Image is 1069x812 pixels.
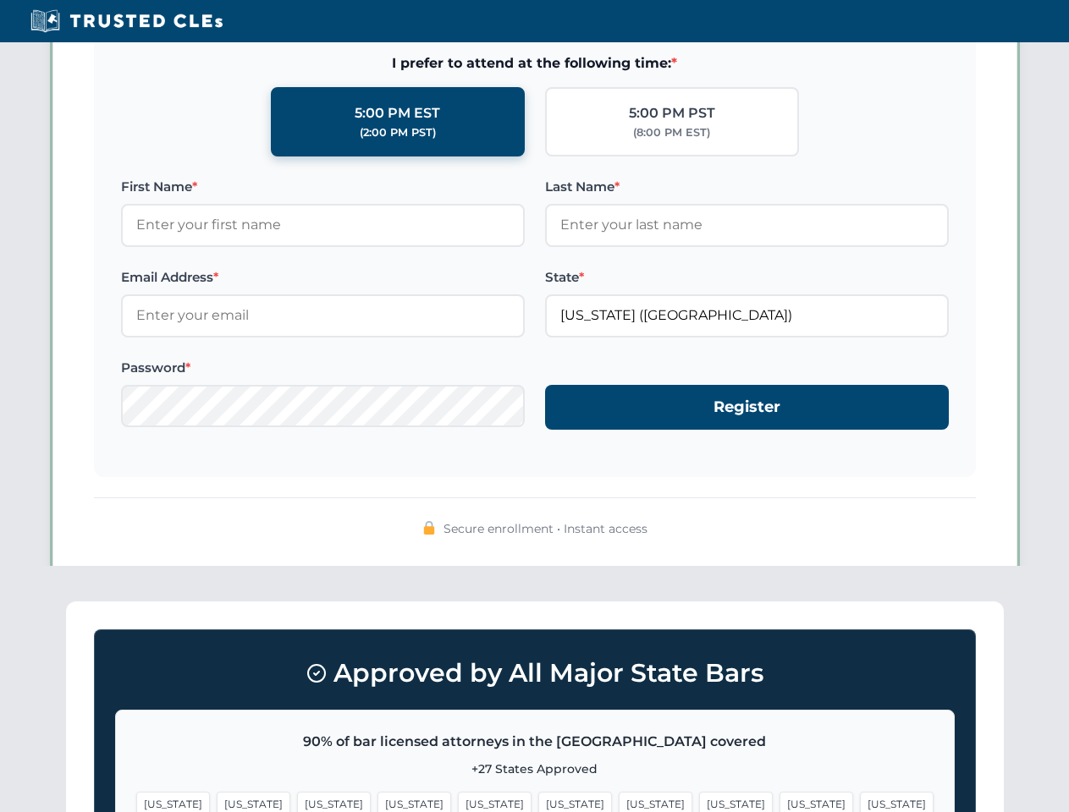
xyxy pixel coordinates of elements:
[355,102,440,124] div: 5:00 PM EST
[136,760,934,778] p: +27 States Approved
[629,102,715,124] div: 5:00 PM PST
[545,204,949,246] input: Enter your last name
[422,521,436,535] img: 🔒
[360,124,436,141] div: (2:00 PM PST)
[121,204,525,246] input: Enter your first name
[136,731,934,753] p: 90% of bar licensed attorneys in the [GEOGRAPHIC_DATA] covered
[545,294,949,337] input: Florida (FL)
[545,267,949,288] label: State
[121,358,525,378] label: Password
[121,177,525,197] label: First Name
[545,177,949,197] label: Last Name
[545,385,949,430] button: Register
[115,650,955,696] h3: Approved by All Major State Bars
[444,519,647,538] span: Secure enrollment • Instant access
[25,8,228,34] img: Trusted CLEs
[121,52,949,74] span: I prefer to attend at the following time:
[633,124,710,141] div: (8:00 PM EST)
[121,267,525,288] label: Email Address
[121,294,525,337] input: Enter your email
